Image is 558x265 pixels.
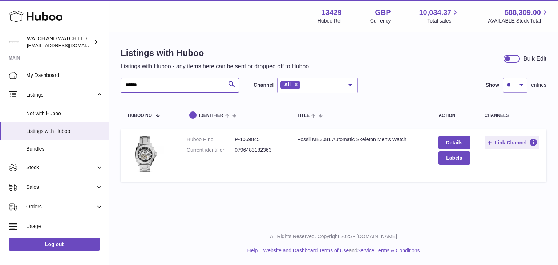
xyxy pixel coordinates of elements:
[9,37,20,48] img: internalAdmin-13429@internal.huboo.com
[26,164,96,171] span: Stock
[26,91,96,98] span: Listings
[260,247,420,254] li: and
[284,82,291,87] span: All
[318,17,342,24] div: Huboo Ref
[187,136,235,143] dt: Huboo P no
[438,151,470,164] button: Labels
[27,35,92,49] div: WATCH AND WATCH LTD
[322,8,342,17] strong: 13429
[488,17,549,24] span: AVAILABLE Stock Total
[531,82,546,89] span: entries
[199,113,223,118] span: identifier
[26,203,96,210] span: Orders
[419,8,451,17] span: 10,034.37
[128,113,152,118] span: Huboo no
[254,82,274,89] label: Channel
[485,113,539,118] div: channels
[26,146,103,152] span: Bundles
[9,238,100,251] a: Log out
[298,136,424,143] div: Fossil ME3081 Automatic Skeleton Men's Watch
[357,248,420,253] a: Service Terms & Conditions
[419,8,460,24] a: 10,034.37 Total sales
[438,136,470,149] a: Details
[263,248,349,253] a: Website and Dashboard Terms of Use
[485,136,539,149] button: Link Channel
[427,17,460,24] span: Total sales
[26,110,103,117] span: Not with Huboo
[370,17,391,24] div: Currency
[27,42,107,48] span: [EMAIL_ADDRESS][DOMAIN_NAME]
[26,223,103,230] span: Usage
[247,248,258,253] a: Help
[375,8,391,17] strong: GBP
[495,139,527,146] span: Link Channel
[235,136,283,143] dd: P-1059845
[187,147,235,154] dt: Current identifier
[115,233,552,240] p: All Rights Reserved. Copyright 2025 - [DOMAIN_NAME]
[128,136,164,172] img: Fossil ME3081 Automatic Skeleton Men's Watch
[26,72,103,79] span: My Dashboard
[26,128,103,135] span: Listings with Huboo
[438,113,470,118] div: action
[486,82,499,89] label: Show
[121,62,311,70] p: Listings with Huboo - any items here can be sent or dropped off to Huboo.
[298,113,310,118] span: title
[121,47,311,59] h1: Listings with Huboo
[505,8,541,17] span: 588,309.00
[488,8,549,24] a: 588,309.00 AVAILABLE Stock Total
[235,147,283,154] dd: 0796483182363
[26,184,96,191] span: Sales
[523,55,546,63] div: Bulk Edit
